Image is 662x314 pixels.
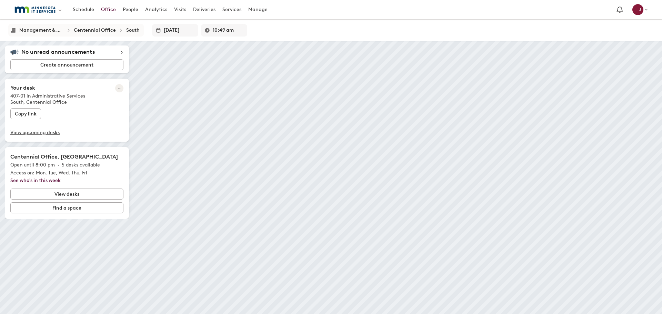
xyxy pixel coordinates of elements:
[190,3,219,16] a: Deliveries
[213,24,244,37] input: Enter a time in h:mm a format or select it for a dropdown list
[10,108,41,119] button: Copy link
[115,84,123,92] button: More reservation options
[72,25,118,35] button: Centennial Office
[10,84,35,91] h2: Your desk
[10,202,123,213] button: Find a space
[119,3,142,16] a: People
[10,125,123,140] a: View upcoming desks
[613,3,626,16] a: Notification bell navigates to notifications page
[142,3,171,16] a: Analytics
[10,169,123,177] p: Access on: Mon, Tue, Wed, Thu, Fri
[98,3,119,16] a: Office
[10,161,55,169] p: Open until 8:00 pm
[19,27,63,33] div: Management & Budget
[10,178,61,183] a: See who's in this week
[10,48,123,57] div: No unread announcements
[10,59,123,70] button: Create announcement
[11,2,66,18] button: Select an organization - MNIT State of Minnesota currently selected
[10,153,123,161] h2: Centennial Office, [GEOGRAPHIC_DATA]
[10,93,85,99] span: 407-01 in Administrative Services
[639,291,655,307] iframe: Intercom live chat
[164,24,195,37] input: Enter date in L format or select it from the dropdown
[124,25,142,35] button: South
[632,4,643,15] div: Stokes, Jillian (MMB)
[74,27,116,33] div: Centennial Office
[245,3,271,16] a: Manage
[10,99,67,105] span: South, Centennial Office
[21,49,95,55] h5: No unread announcements
[126,27,140,33] div: South
[171,3,190,16] a: Visits
[62,161,100,169] p: 5 desks available
[219,3,245,16] a: Services
[10,189,123,200] button: View desks
[632,4,643,15] div: SJ
[629,2,651,17] button: SJ
[615,5,624,14] span: Notification bell navigates to notifications page
[69,3,98,16] a: Schedule
[17,25,66,35] button: Management & Budget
